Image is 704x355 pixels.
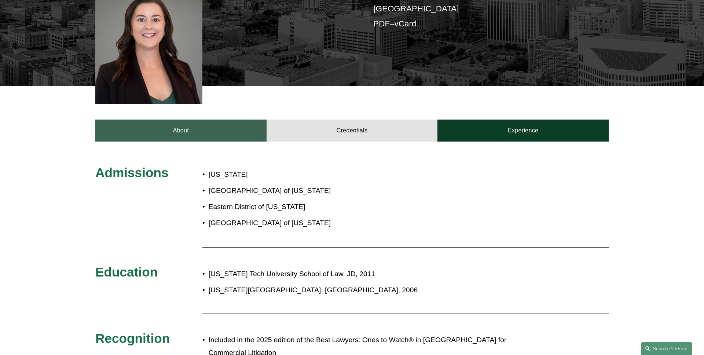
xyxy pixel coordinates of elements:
a: vCard [395,19,417,28]
a: Search this site [641,342,692,355]
a: Credentials [267,120,438,142]
p: [GEOGRAPHIC_DATA] of [US_STATE] [209,217,395,230]
span: Education [95,265,158,279]
span: Admissions [95,165,168,180]
a: Experience [437,120,609,142]
p: [US_STATE] [209,168,395,181]
a: About [95,120,267,142]
p: Eastern District of [US_STATE] [209,201,395,213]
p: [US_STATE] Tech University School of Law, JD, 2011 [209,268,544,281]
a: PDF [373,19,390,28]
p: [US_STATE][GEOGRAPHIC_DATA], [GEOGRAPHIC_DATA], 2006 [209,284,544,297]
span: Recognition [95,331,170,345]
p: [GEOGRAPHIC_DATA] of [US_STATE] [209,184,395,197]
